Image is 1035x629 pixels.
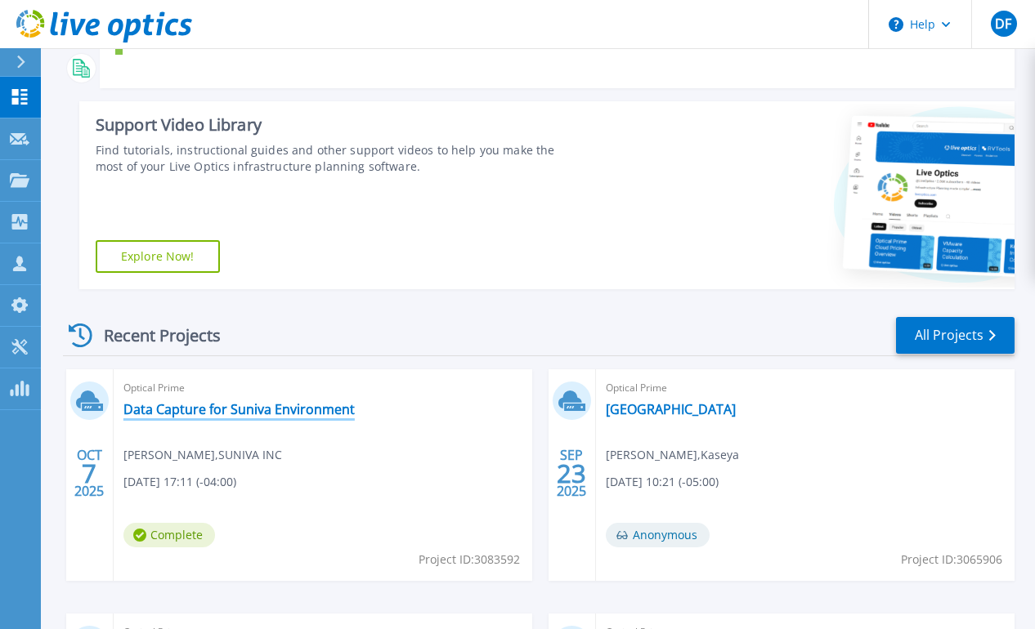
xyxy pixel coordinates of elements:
[96,114,581,136] div: Support Video Library
[606,446,739,464] span: [PERSON_NAME] , Kaseya
[606,379,1005,397] span: Optical Prime
[606,401,736,417] a: [GEOGRAPHIC_DATA]
[123,379,522,397] span: Optical Prime
[96,240,220,273] a: Explore Now!
[606,523,710,547] span: Anonymous
[557,466,586,480] span: 23
[63,315,243,355] div: Recent Projects
[606,473,719,491] span: [DATE] 10:21 (-05:00)
[901,551,1002,569] span: Project ID: 3065906
[556,444,587,503] div: SEP 2025
[123,446,282,464] span: [PERSON_NAME] , SUNIVA INC
[123,401,355,417] a: Data Capture for Suniva Environment
[96,142,581,175] div: Find tutorials, instructional guides and other support videos to help you make the most of your L...
[995,17,1011,30] span: DF
[123,473,236,491] span: [DATE] 17:11 (-04:00)
[74,444,105,503] div: OCT 2025
[896,317,1015,354] a: All Projects
[82,466,96,480] span: 7
[123,523,215,547] span: Complete
[419,551,520,569] span: Project ID: 3083592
